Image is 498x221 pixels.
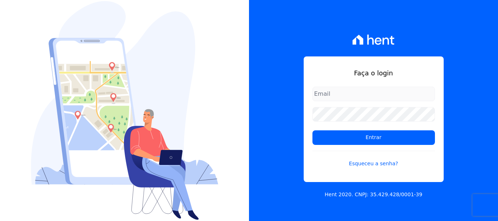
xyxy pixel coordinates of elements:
[312,68,435,78] h1: Faça o login
[31,1,218,220] img: Login
[312,130,435,145] input: Entrar
[312,151,435,167] a: Esqueceu a senha?
[325,191,423,198] p: Hent 2020. CNPJ: 35.429.428/0001-39
[312,87,435,101] input: Email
